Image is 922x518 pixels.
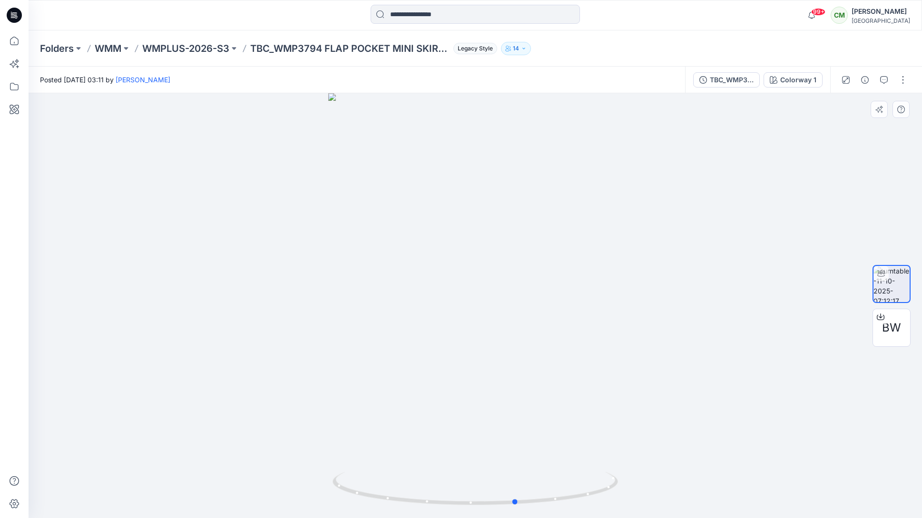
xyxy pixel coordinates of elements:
button: Legacy Style [450,42,497,55]
div: [GEOGRAPHIC_DATA] [852,17,910,24]
span: Legacy Style [453,43,497,54]
a: WMPLUS-2026-S3 [142,42,229,55]
span: 99+ [811,8,825,16]
button: 14 [501,42,531,55]
button: Colorway 1 [764,72,823,88]
div: Colorway 1 [780,75,816,85]
div: TBC_WMP3794 FLAP POCKET MINI SKIRT [DATE] [710,75,754,85]
button: TBC_WMP3794 FLAP POCKET MINI SKIRT [DATE] [693,72,760,88]
p: 14 [513,43,519,54]
div: [PERSON_NAME] [852,6,910,17]
p: TBC_WMP3794 FLAP POCKET MINI SKIRT [DATE] [250,42,450,55]
a: Folders [40,42,74,55]
span: Posted [DATE] 03:11 by [40,75,170,85]
a: [PERSON_NAME] [116,76,170,84]
a: WMM [95,42,121,55]
button: Details [857,72,873,88]
img: turntable-11-10-2025-07:12:17 [873,266,910,302]
span: BW [882,319,901,336]
div: CM [831,7,848,24]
